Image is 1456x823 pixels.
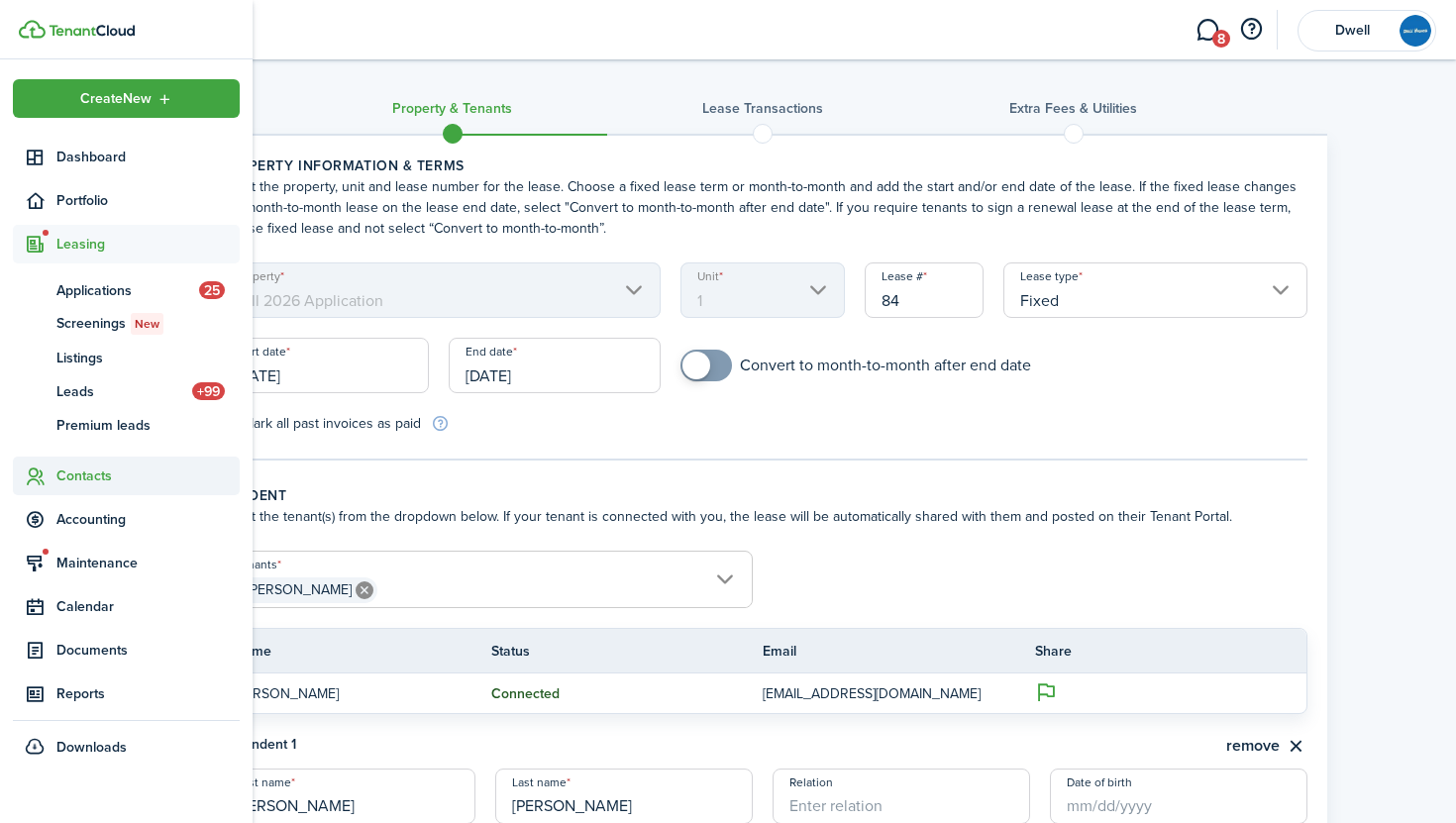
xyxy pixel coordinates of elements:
img: TenantCloud [49,25,135,37]
span: Create New [80,92,152,106]
span: Leasing [56,234,240,255]
span: Leads [56,381,192,402]
a: Applications25 [13,273,240,307]
span: [PERSON_NAME] [247,579,352,600]
th: Email [763,641,1035,662]
button: remove [1226,734,1307,759]
input: mm/dd/yyyy [218,338,429,393]
th: Share [1035,641,1307,662]
p: [EMAIL_ADDRESS][DOMAIN_NAME] [763,683,1005,704]
status: Connected [491,686,560,702]
input: mm/dd/yyyy [449,338,660,393]
span: +99 [192,382,225,400]
h3: Lease Transactions [702,98,823,119]
a: Premium leads [13,408,240,442]
img: TenantCloud [19,20,46,39]
a: Dashboard [13,138,240,176]
h3: Extra fees & Utilities [1009,98,1137,119]
span: 8 [1212,30,1230,48]
span: Portfolio [56,190,240,211]
h3: Property & Tenants [392,98,512,119]
span: Documents [56,640,240,661]
a: Leads+99 [13,374,240,408]
span: Accounting [56,509,240,530]
p: [PERSON_NAME] [234,683,462,704]
span: Dwell [1312,24,1392,38]
p: Dependent 1 [218,734,296,759]
label: Mark all past invoices as paid [218,416,421,432]
th: Status [491,641,764,662]
a: ScreeningsNew [13,307,240,341]
span: Screenings [56,313,240,335]
th: Name [219,641,491,662]
a: Listings [13,341,240,374]
span: Maintenance [56,553,240,573]
span: Premium leads [56,415,240,436]
span: Reports [56,683,240,704]
span: Applications [56,280,199,301]
span: Dashboard [56,147,240,167]
span: 25 [199,281,225,299]
span: Calendar [56,596,240,617]
button: Open menu [13,79,240,118]
span: Listings [56,348,240,368]
wizard-step-header-description: Select the tenant(s) from the dropdown below. If your tenant is connected with you, the lease wil... [218,506,1307,527]
button: Open resource center [1234,13,1268,47]
wizard-step-header-description: Select the property, unit and lease number for the lease. Choose a fixed lease term or month-to-m... [218,176,1307,239]
span: New [135,315,159,333]
span: Contacts [56,465,240,486]
span: Downloads [56,737,127,758]
wizard-step-header-title: Resident [218,485,1307,506]
img: Dwell [1400,15,1431,47]
wizard-step-header-title: Property information & terms [218,155,1307,176]
a: Reports [13,674,240,713]
a: Messaging [1189,5,1226,55]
